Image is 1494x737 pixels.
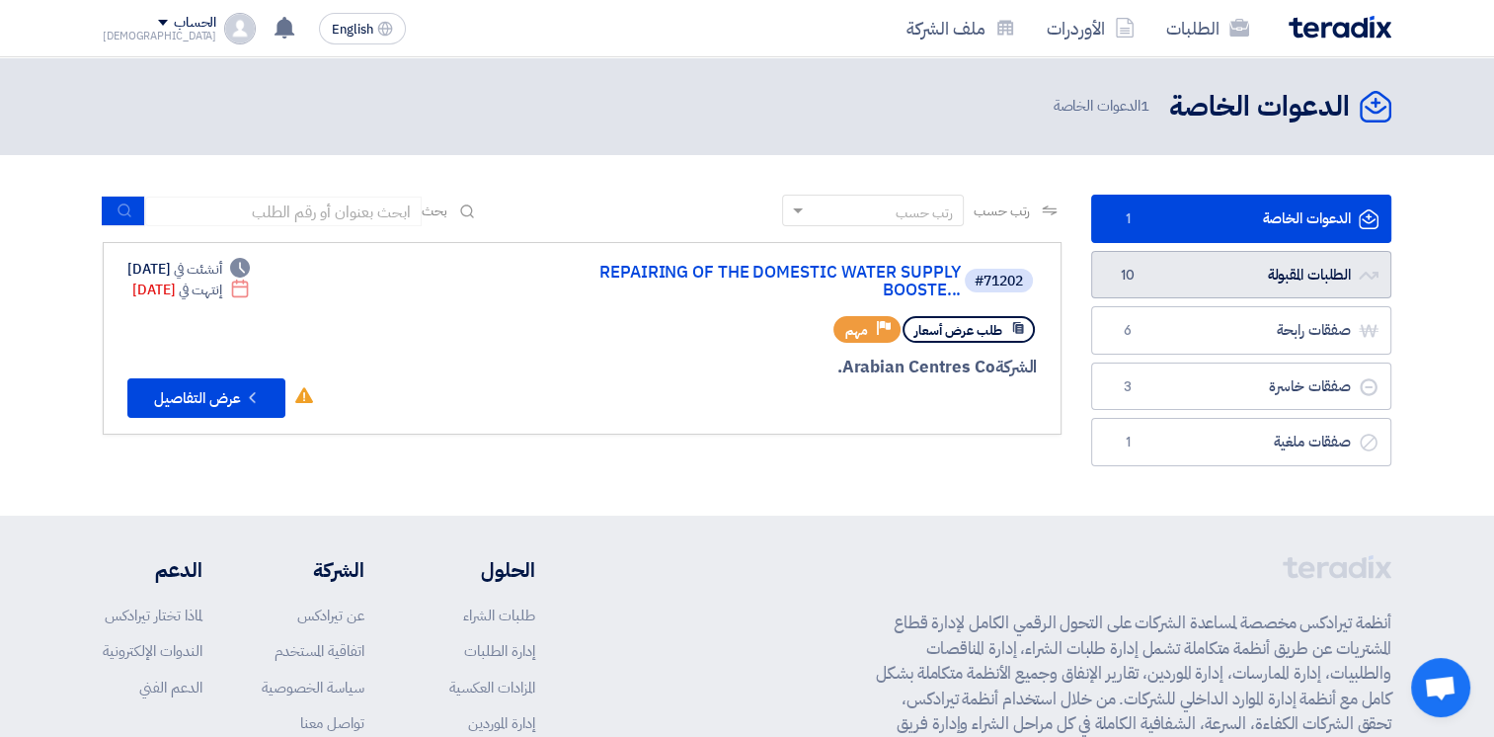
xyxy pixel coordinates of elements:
span: رتب حسب [974,201,1030,221]
img: Teradix logo [1289,16,1391,39]
div: الحساب [174,15,216,32]
span: إنتهت في [179,280,221,300]
a: صفقات ملغية1 [1091,418,1391,466]
h2: الدعوات الخاصة [1169,88,1350,126]
a: تواصل معنا [300,712,364,734]
span: 1 [1140,95,1149,117]
a: صفقات خاسرة3 [1091,363,1391,411]
a: سياسة الخصوصية [262,677,364,698]
div: [DEMOGRAPHIC_DATA] [103,31,216,41]
img: profile_test.png [224,13,256,44]
a: الدعم الفني [139,677,202,698]
div: [DATE] [132,280,250,300]
a: ملف الشركة [891,5,1031,51]
a: اتفاقية المستخدم [275,640,364,662]
a: طلبات الشراء [463,605,535,626]
span: 10 [1116,266,1140,286]
a: إدارة الموردين [468,712,535,734]
a: إدارة الطلبات [464,640,535,662]
a: REPAIRING OF THE DOMESTIC WATER SUPPLY BOOSTE... [566,264,961,299]
li: الشركة [262,555,364,585]
span: أنشئت في [174,259,221,280]
span: بحث [422,201,447,221]
div: Arabian Centres Co. [562,355,1037,380]
span: الدعوات الخاصة [1053,95,1153,118]
span: 1 [1116,433,1140,452]
div: Open chat [1411,658,1470,717]
span: English [332,23,373,37]
a: الطلبات المقبولة10 [1091,251,1391,299]
span: 6 [1116,321,1140,341]
span: الشركة [995,355,1038,379]
a: لماذا تختار تيرادكس [105,605,202,626]
div: [DATE] [127,259,250,280]
li: الحلول [424,555,535,585]
a: الأوردرات [1031,5,1150,51]
a: الدعوات الخاصة1 [1091,195,1391,243]
div: #71202 [975,275,1023,288]
span: طلب عرض أسعار [914,321,1002,340]
li: الدعم [103,555,202,585]
button: عرض التفاصيل [127,378,285,418]
span: مهم [845,321,868,340]
span: 3 [1116,377,1140,397]
a: الندوات الإلكترونية [103,640,202,662]
span: 1 [1116,209,1140,229]
input: ابحث بعنوان أو رقم الطلب [145,197,422,226]
a: الطلبات [1150,5,1265,51]
a: المزادات العكسية [449,677,535,698]
div: رتب حسب [896,203,953,223]
a: عن تيرادكس [297,605,364,626]
a: صفقات رابحة6 [1091,306,1391,355]
button: English [319,13,406,44]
